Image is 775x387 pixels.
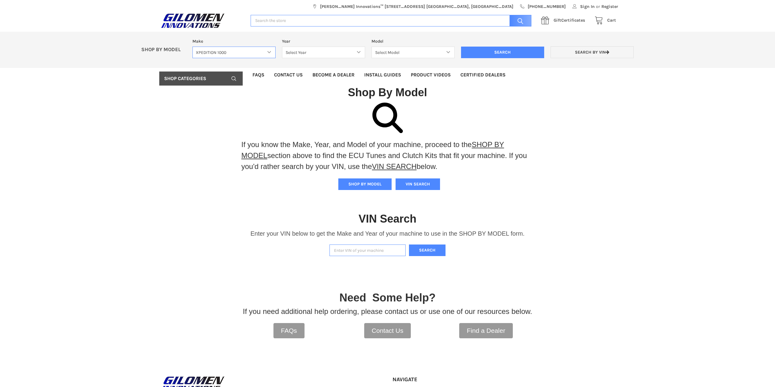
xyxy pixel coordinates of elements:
a: Search by VIN [551,46,634,58]
span: Gift [554,18,561,23]
input: Search the store [251,15,531,27]
h1: VIN Search [358,212,416,226]
a: Shop Categories [159,72,243,86]
p: If you need additional help ordering, please contact us or use one of our resources below. [243,306,532,317]
img: GILOMEN INNOVATIONS [159,13,226,28]
a: SHOP BY MODEL [241,140,504,160]
label: Model [372,38,455,44]
p: If you know the Make, Year, and Model of your machine, proceed to the section above to find the E... [241,139,534,172]
input: Search [461,47,544,58]
p: Need Some Help? [339,290,435,306]
label: Make [192,38,276,44]
a: Find a Dealer [459,323,513,338]
a: Become a Dealer [308,68,359,82]
h5: Navigate [393,376,460,383]
a: Certified Dealers [456,68,510,82]
span: [PERSON_NAME] Innovations™ [STREET_ADDRESS] [GEOGRAPHIC_DATA], [GEOGRAPHIC_DATA] [320,3,513,10]
button: SHOP BY MODEL [338,178,392,190]
span: Certificates [554,18,585,23]
a: GILOMEN INNOVATIONS [159,13,244,28]
a: FAQs [273,323,305,338]
p: Enter your VIN below to get the Make and Year of your machine to use in the SHOP BY MODEL form. [250,229,524,238]
button: Search [409,245,446,256]
button: VIN SEARCH [396,178,440,190]
span: Sign In [580,3,595,10]
a: GiftCertificates [538,17,591,24]
p: SHOP BY MODEL [138,47,189,53]
span: [PHONE_NUMBER] [528,3,566,10]
input: Enter VIN of your machine [329,245,406,256]
a: Install Guides [359,68,406,82]
span: Cart [607,18,616,23]
label: Year [282,38,365,44]
a: Cart [591,17,616,24]
a: VIN SEARCH [372,162,417,171]
a: FAQs [248,68,269,82]
a: Product Videos [406,68,456,82]
input: Search [506,15,531,27]
a: Contact Us [269,68,308,82]
a: Contact Us [364,323,411,338]
h1: Shop By Model [159,86,616,99]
